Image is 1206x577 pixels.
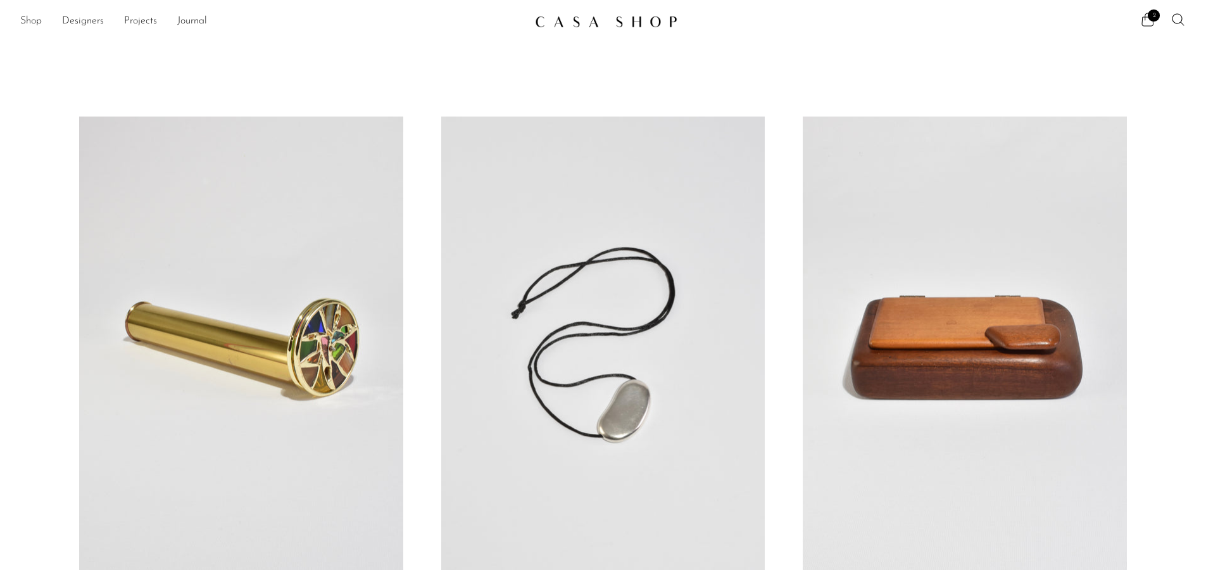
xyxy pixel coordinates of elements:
a: Projects [124,13,157,30]
a: Shop [20,13,42,30]
nav: Desktop navigation [20,11,525,32]
a: Designers [62,13,104,30]
ul: NEW HEADER MENU [20,11,525,32]
span: 2 [1148,10,1160,22]
a: Journal [177,13,207,30]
